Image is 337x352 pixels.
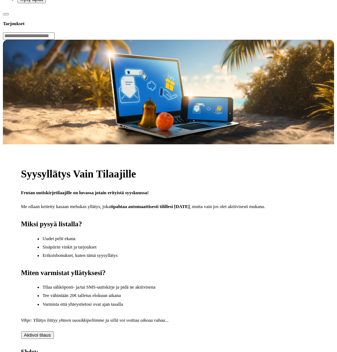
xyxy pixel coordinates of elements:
li: Uudet pelit ekana [43,235,316,242]
em: Vihje: Yllätys liittyy yhteen suosikkipeliimme ja sillä voi voittaa oikeaa rahaa... [21,318,169,323]
h1: Syysyllätys Vain Tilaajille [21,168,316,180]
button: chevron-left icon [3,13,9,15]
h3: Tarjoukset [3,20,334,27]
li: Varmista että yhteystietosi ovat ajan tasalla [43,301,316,308]
li: Tee vähintään 20€ talletus elokuun aikana [43,292,316,299]
img: Syysyllätys Vain Tilaajille [3,40,334,144]
button: Aktivoi tilaus [21,331,54,339]
li: Sisäpiirin vinkit ja tarjoukset [43,244,316,251]
span: Miten varmistat yllätyksesi? [21,269,106,277]
li: Erikoisbonukset, kuten tämä syysyllätys [43,252,316,259]
span: Miksi pysyä listalla? [21,220,82,228]
p: Me ollaan keitetty kasaan mehukas yllätys, joka , mutta vain jos olet aktiivisesti mukana. [21,203,316,210]
strong: tipahtaa automaattisesti tilillesi [DATE] [110,204,190,209]
li: Tilaa sähköposti- ja/tai SMS-uutiskirje ja pidä ne aktiivisena [43,284,316,291]
input: Search [3,32,55,40]
strong: Frutan uutiskirjetilaajille on luvassa jotain erityistä syyskuussa! [21,190,149,195]
span: Aktivoi tilaus [24,332,51,338]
